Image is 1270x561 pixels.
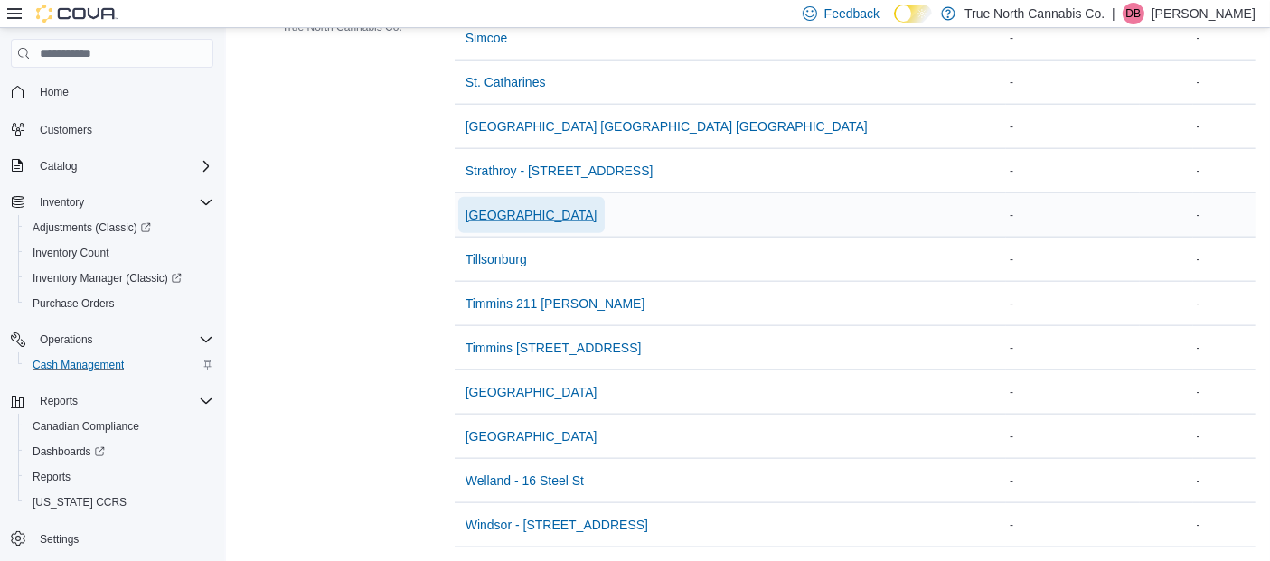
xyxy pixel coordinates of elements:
[1006,71,1140,93] div: -
[1006,381,1140,403] div: -
[1006,337,1140,359] div: -
[4,327,221,352] button: Operations
[33,192,91,213] button: Inventory
[1112,3,1115,24] p: |
[458,197,605,233] button: [GEOGRAPHIC_DATA]
[33,528,213,550] span: Settings
[25,416,146,437] a: Canadian Compliance
[1152,3,1256,24] p: [PERSON_NAME]
[894,5,932,23] input: Dark Mode
[18,439,221,464] a: Dashboards
[18,266,221,291] a: Inventory Manager (Classic)
[4,388,221,414] button: Reports
[466,427,597,445] span: [GEOGRAPHIC_DATA]
[466,250,527,268] span: Tillsonburg
[1193,116,1256,137] div: -
[1193,248,1256,270] div: -
[33,444,105,459] span: Dashboards
[1006,27,1140,49] div: -
[458,241,534,277] button: Tillsonburg
[964,3,1105,24] p: True North Cannabis Co.
[466,383,597,401] span: [GEOGRAPHIC_DATA]
[33,271,182,285] span: Inventory Manager (Classic)
[33,528,86,550] a: Settings
[25,466,213,488] span: Reports
[466,206,597,224] span: [GEOGRAPHIC_DATA]
[466,162,654,180] span: Strathroy - [STREET_ADDRESS]
[18,291,221,316] button: Purchase Orders
[33,220,151,235] span: Adjustments (Classic)
[33,117,213,140] span: Customers
[40,532,79,547] span: Settings
[18,215,221,240] a: Adjustments (Classic)
[33,390,85,412] button: Reports
[33,419,139,434] span: Canadian Compliance
[1193,160,1256,182] div: -
[1193,470,1256,491] div: -
[1006,293,1140,314] div: -
[40,123,92,137] span: Customers
[466,117,868,136] span: [GEOGRAPHIC_DATA] [GEOGRAPHIC_DATA] [GEOGRAPHIC_DATA]
[4,154,221,179] button: Catalog
[33,358,124,372] span: Cash Management
[1193,27,1256,49] div: -
[18,352,221,378] button: Cash Management
[458,330,649,366] button: Timmins [STREET_ADDRESS]
[4,116,221,142] button: Customers
[25,242,117,264] a: Inventory Count
[18,414,221,439] button: Canadian Compliance
[458,64,553,100] button: St. Catharines
[33,119,99,141] a: Customers
[25,293,122,314] a: Purchase Orders
[25,466,78,488] a: Reports
[458,153,661,189] button: Strathroy - [STREET_ADDRESS]
[1006,248,1140,270] div: -
[466,339,642,357] span: Timmins [STREET_ADDRESS]
[33,81,76,103] a: Home
[25,267,213,289] span: Inventory Manager (Classic)
[25,293,213,314] span: Purchase Orders
[33,470,71,484] span: Reports
[33,155,213,177] span: Catalog
[33,192,213,213] span: Inventory
[458,507,655,543] button: Windsor - [STREET_ADDRESS]
[1006,514,1140,536] div: -
[25,217,213,238] span: Adjustments (Classic)
[466,516,648,534] span: Windsor - [STREET_ADDRESS]
[1006,116,1140,137] div: -
[25,242,213,264] span: Inventory Count
[4,526,221,552] button: Settings
[25,217,158,238] a: Adjustments (Classic)
[25,354,213,376] span: Cash Management
[1006,204,1140,226] div: -
[33,329,100,351] button: Operations
[25,441,213,463] span: Dashboards
[25,354,131,376] a: Cash Management
[33,155,84,177] button: Catalog
[466,29,508,47] span: Simcoe
[466,472,584,490] span: Welland - 16 Steel St
[33,296,115,311] span: Purchase Orders
[1006,470,1140,491] div: -
[25,491,134,513] a: [US_STATE] CCRS
[33,390,213,412] span: Reports
[40,85,69,99] span: Home
[458,108,875,145] button: [GEOGRAPHIC_DATA] [GEOGRAPHIC_DATA] [GEOGRAPHIC_DATA]
[40,332,93,347] span: Operations
[458,374,605,410] button: [GEOGRAPHIC_DATA]
[18,240,221,266] button: Inventory Count
[4,79,221,105] button: Home
[466,295,645,313] span: Timmins 211 [PERSON_NAME]
[824,5,880,23] span: Feedback
[458,463,591,499] button: Welland - 16 Steel St
[1193,337,1256,359] div: -
[1193,514,1256,536] div: -
[458,418,605,454] button: [GEOGRAPHIC_DATA]
[25,491,213,513] span: Washington CCRS
[18,490,221,515] button: [US_STATE] CCRS
[4,190,221,215] button: Inventory
[894,23,895,23] span: Dark Mode
[33,495,127,510] span: [US_STATE] CCRS
[1126,3,1142,24] span: DB
[1193,293,1256,314] div: -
